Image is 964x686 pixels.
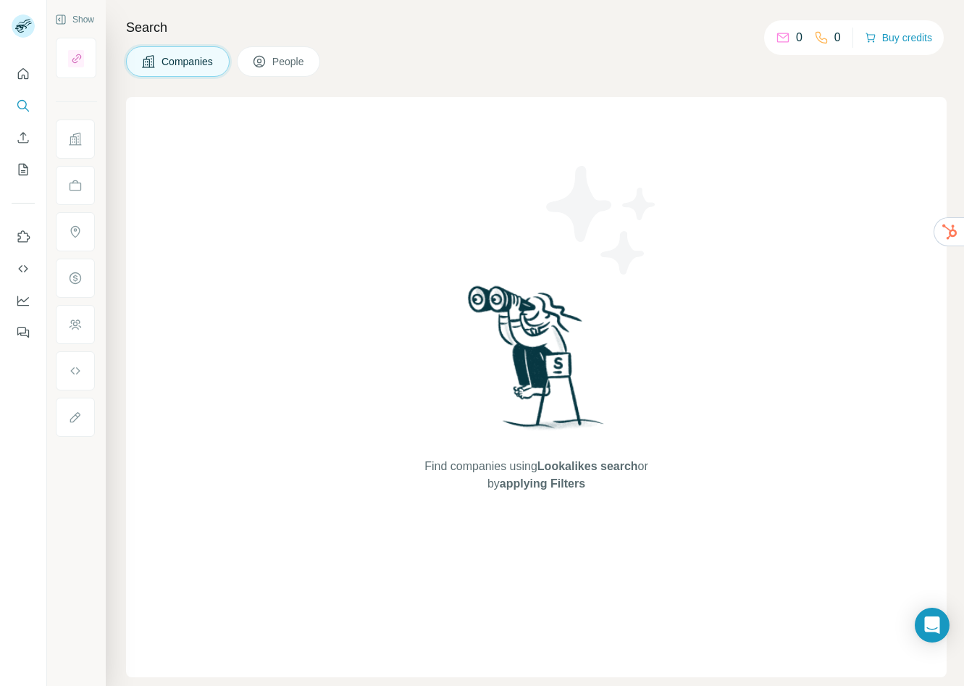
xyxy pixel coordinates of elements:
[12,319,35,346] button: Feedback
[12,256,35,282] button: Use Surfe API
[537,460,638,472] span: Lookalikes search
[12,93,35,119] button: Search
[162,54,214,69] span: Companies
[12,224,35,250] button: Use Surfe on LinkedIn
[272,54,306,69] span: People
[537,155,667,285] img: Surfe Illustration - Stars
[12,125,35,151] button: Enrich CSV
[45,9,104,30] button: Show
[126,17,947,38] h4: Search
[865,28,932,48] button: Buy credits
[834,29,841,46] p: 0
[12,61,35,87] button: Quick start
[420,458,652,493] span: Find companies using or by
[500,477,585,490] span: applying Filters
[12,156,35,183] button: My lists
[461,282,612,443] img: Surfe Illustration - Woman searching with binoculars
[12,288,35,314] button: Dashboard
[796,29,802,46] p: 0
[915,608,950,643] div: Open Intercom Messenger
